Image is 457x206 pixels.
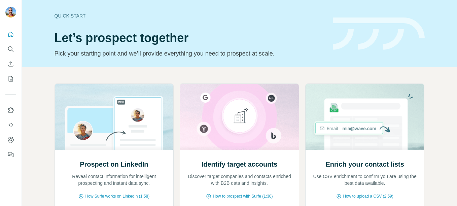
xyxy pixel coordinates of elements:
img: Avatar [5,7,16,18]
p: Pick your starting point and we’ll provide everything you need to prospect at scale. [55,49,325,58]
div: Quick start [55,12,325,19]
button: Use Surfe API [5,119,16,131]
span: How to upload a CSV (2:59) [343,193,393,199]
button: Feedback [5,148,16,161]
span: How to prospect with Surfe (1:30) [213,193,273,199]
p: Discover target companies and contacts enriched with B2B data and insights. [187,173,292,186]
button: Enrich CSV [5,58,16,70]
h2: Identify target accounts [202,160,278,169]
img: Identify target accounts [180,84,299,150]
button: Use Surfe on LinkedIn [5,104,16,116]
button: Quick start [5,28,16,40]
h1: Let’s prospect together [55,31,325,45]
p: Reveal contact information for intelligent prospecting and instant data sync. [62,173,167,186]
img: banner [333,18,425,50]
h2: Prospect on LinkedIn [80,160,148,169]
img: Enrich your contact lists [305,84,425,150]
img: Prospect on LinkedIn [55,84,174,150]
h2: Enrich your contact lists [325,160,404,169]
button: Dashboard [5,134,16,146]
button: My lists [5,73,16,85]
button: Search [5,43,16,55]
p: Use CSV enrichment to confirm you are using the best data available. [312,173,418,186]
span: How Surfe works on LinkedIn (1:58) [85,193,149,199]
